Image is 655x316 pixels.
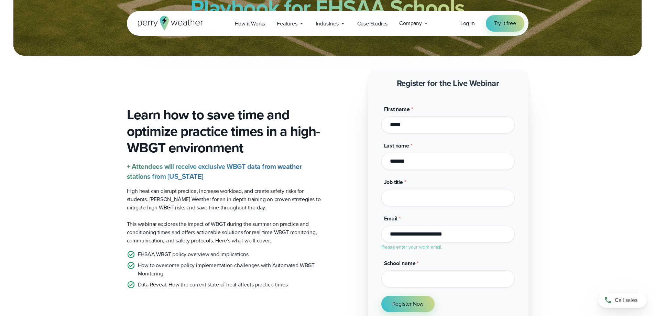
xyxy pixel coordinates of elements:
[381,296,435,312] button: Register Now
[138,281,288,289] p: Data Reveal: How the current state of heat affects practice times
[486,15,524,32] a: Try it free
[384,259,416,267] span: School name
[384,215,397,222] span: Email
[392,300,424,308] span: Register Now
[494,19,516,28] span: Try it free
[460,19,475,28] a: Log in
[615,296,637,304] span: Call sales
[127,187,322,212] p: High heat can disrupt practice, increase workload, and create safety risks for students. [PERSON_...
[127,107,322,156] h3: Learn how to save time and optimize practice times in a high-WBGT environment
[138,261,322,278] p: How to overcome policy implementation challenges with Automated WBGT Monitoring
[351,17,394,31] a: Case Studies
[127,220,322,245] p: This webinar explores the impact of WBGT during the summer on practice and conditioning times and...
[384,142,409,150] span: Last name
[460,19,475,27] span: Log in
[138,250,249,259] p: FHSAA WBGT policy overview and implications
[357,20,388,28] span: Case Studies
[397,77,499,89] strong: Register for the Live Webinar
[235,20,265,28] span: How it Works
[384,178,403,186] span: Job title
[384,105,410,113] span: First name
[229,17,271,31] a: How it Works
[599,293,647,308] a: Call sales
[316,20,339,28] span: Industries
[381,243,442,251] label: Please enter your work email.
[399,19,422,28] span: Company
[277,20,297,28] span: Features
[127,161,302,182] strong: + Attendees will receive exclusive WBGT data from weather stations from [US_STATE]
